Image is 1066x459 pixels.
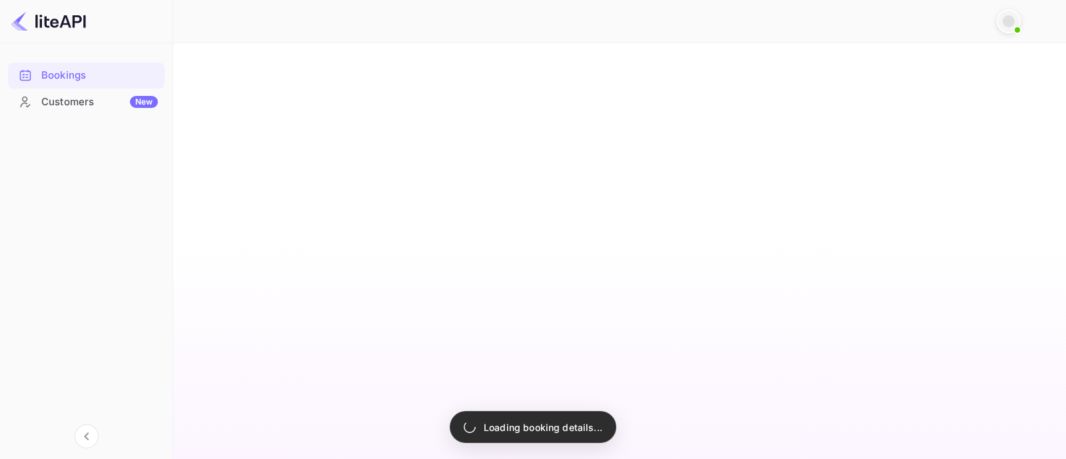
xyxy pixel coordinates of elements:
[11,11,86,32] img: LiteAPI logo
[41,95,158,110] div: Customers
[8,89,165,114] a: CustomersNew
[130,96,158,108] div: New
[484,420,602,434] p: Loading booking details...
[8,63,165,87] a: Bookings
[41,68,158,83] div: Bookings
[8,63,165,89] div: Bookings
[8,89,165,115] div: CustomersNew
[75,424,99,448] button: Collapse navigation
